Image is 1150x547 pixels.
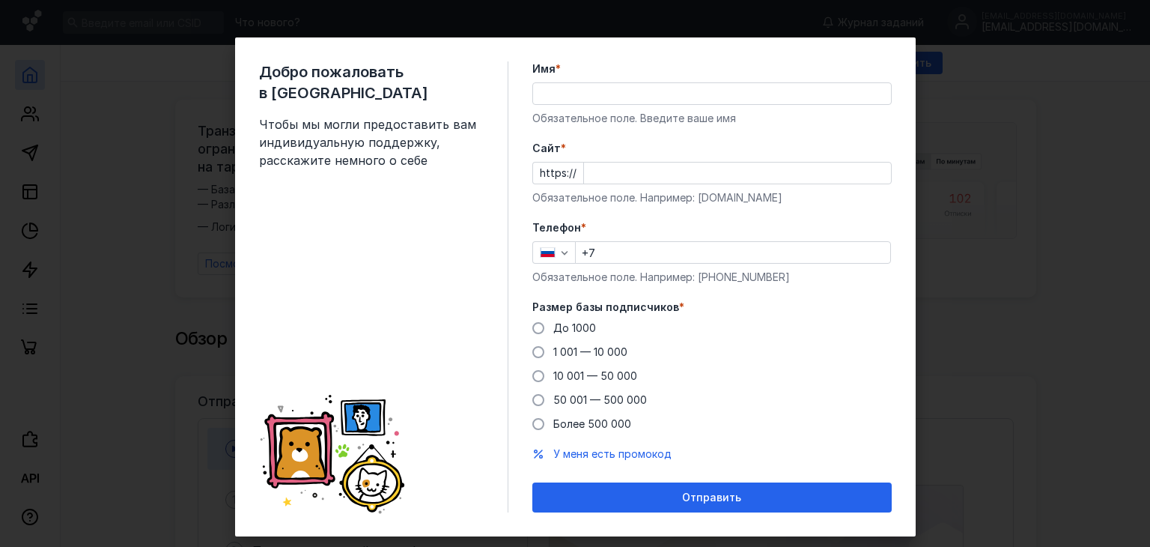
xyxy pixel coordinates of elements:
[553,447,672,462] button: У меня есть промокод
[259,115,484,169] span: Чтобы мы могли предоставить вам индивидуальную поддержку, расскажите немного о себе
[553,447,672,460] span: У меня есть промокод
[532,270,892,285] div: Обязательное поле. Например: [PHONE_NUMBER]
[532,220,581,235] span: Телефон
[553,393,647,406] span: 50 001 — 500 000
[553,417,631,430] span: Более 500 000
[532,190,892,205] div: Обязательное поле. Например: [DOMAIN_NAME]
[532,61,556,76] span: Имя
[532,300,679,315] span: Размер базы подписчиков
[532,111,892,126] div: Обязательное поле. Введите ваше имя
[553,321,596,334] span: До 1000
[553,345,627,358] span: 1 001 — 10 000
[553,369,637,382] span: 10 001 — 50 000
[259,61,484,103] span: Добро пожаловать в [GEOGRAPHIC_DATA]
[532,483,892,513] button: Отправить
[682,492,741,504] span: Отправить
[532,141,561,156] span: Cайт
